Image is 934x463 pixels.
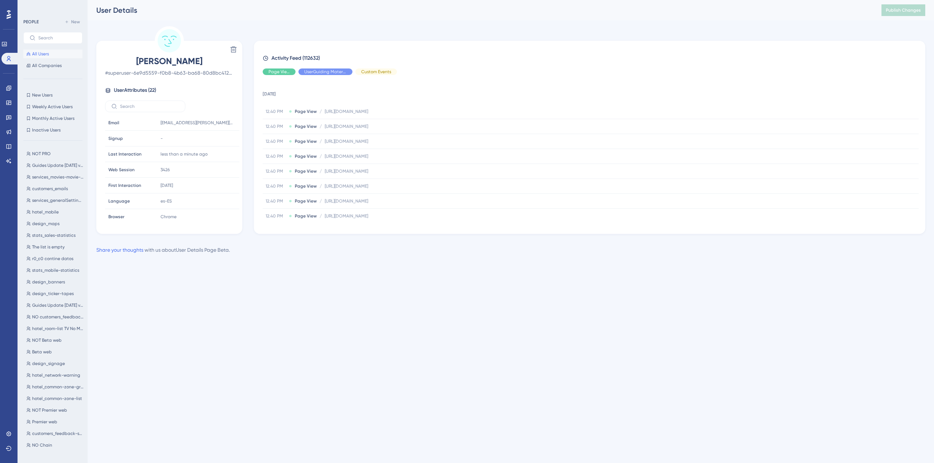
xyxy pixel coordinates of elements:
span: hotel_room-list TV No Mobile [32,326,84,331]
span: Guides Update [DATE] v4.86 [32,302,84,308]
time: less than a minute ago [161,152,208,157]
button: All Companies [23,61,82,70]
button: design_banners [23,278,87,286]
button: The list is empty [23,243,87,251]
span: Inactive Users [32,127,61,133]
span: design_ticker-tapes [32,291,74,297]
span: es-ES [161,198,172,204]
span: [URL][DOMAIN_NAME] [325,168,368,174]
button: All Users [23,50,82,58]
span: / [320,168,322,174]
span: User Attributes ( 22 ) [114,86,156,95]
span: NOT PRO [32,151,51,157]
span: Browser [108,214,124,220]
button: design_ticker-tapes [23,289,87,298]
span: Page View [295,183,317,189]
span: [URL][DOMAIN_NAME] [325,138,368,144]
span: # superuser-6e9d5559-f0b8-4b63-ba68-80d8bc412eed [105,68,233,77]
span: All Companies [32,63,62,68]
span: Publish Changes [886,7,921,13]
span: customers_emails [32,186,68,192]
button: r0_c0 contine datos [23,254,87,263]
span: customers_feedback-settings [32,431,84,436]
span: Last Interaction [108,151,142,157]
span: Email [108,120,119,126]
span: Web Session [108,167,135,173]
span: Weekly Active Users [32,104,73,110]
span: design_signage [32,361,65,366]
button: hotel_common-zone-list [23,394,87,403]
span: r0_c0 contine datos [32,256,73,262]
span: Page View [295,213,317,219]
button: New Users [23,91,82,99]
span: / [320,109,322,114]
span: hotel_network-warning [32,372,80,378]
span: 12.40 PM [266,153,286,159]
span: 12.40 PM [266,138,286,144]
span: Custom Events [361,69,391,75]
span: [URL][DOMAIN_NAME] [325,198,368,204]
button: design_signage [23,359,87,368]
button: services_generalSettings MOVIES [23,196,87,205]
span: Beta web [32,349,52,355]
span: NO Chain [32,442,52,448]
span: hotel_mobile [32,209,59,215]
button: services_movies-movie-catalogue [23,173,87,181]
input: Search [38,35,76,40]
span: design_banners [32,279,65,285]
button: customers_feedback-settings [23,429,87,438]
span: Monthly Active Users [32,115,74,121]
button: customers_emails [23,184,87,193]
button: hotel_common-zone-groups [23,382,87,391]
span: / [320,123,322,129]
time: [DATE] [161,183,173,188]
span: Page View [295,123,317,129]
span: Language [108,198,130,204]
span: 12.40 PM [266,109,286,114]
button: hotel_mobile [23,208,87,216]
button: stats_mobile-statistics [23,266,87,275]
span: [PERSON_NAME] [105,55,233,67]
span: design_maps [32,221,59,227]
span: [URL][DOMAIN_NAME] [325,153,368,159]
span: hotel_common-zone-groups [32,384,84,390]
button: NO Chain [23,441,87,450]
span: [EMAIL_ADDRESS][PERSON_NAME][DOMAIN_NAME] [161,120,233,126]
button: Publish Changes [881,4,925,16]
button: Inactive Users [23,126,82,134]
span: The list is empty [32,244,65,250]
span: Signup [108,136,123,141]
span: / [320,198,322,204]
span: [URL][DOMAIN_NAME] [325,109,368,114]
button: hotel_network-warning [23,371,87,380]
span: / [320,213,322,219]
span: / [320,153,322,159]
span: 3426 [161,167,170,173]
button: design_maps [23,219,87,228]
span: [URL][DOMAIN_NAME] [325,123,368,129]
button: Weekly Active Users [23,102,82,111]
button: NOT PRO [23,149,87,158]
td: [DATE] [263,81,919,104]
input: Search [120,104,179,109]
span: Page View [295,138,317,144]
span: 12.40 PM [266,123,286,129]
button: Beta web [23,348,87,356]
span: First Interaction [108,183,141,188]
span: Chrome [161,214,177,220]
span: [URL][DOMAIN_NAME] [325,183,368,189]
span: Premier web [32,419,57,425]
span: / [320,138,322,144]
span: services_movies-movie-catalogue [32,174,84,180]
span: NOT Premier web [32,407,67,413]
span: services_generalSettings MOVIES [32,197,84,203]
button: Monthly Active Users [23,114,82,123]
a: Share your thoughts [96,247,143,253]
button: NO customers_feedback-settings [23,313,87,321]
span: 12.40 PM [266,168,286,174]
button: NOT Premier web [23,406,87,415]
span: NOT Beta web [32,337,62,343]
button: Guides Update [DATE] v4.86 [23,301,87,310]
span: New [71,19,80,25]
span: Guides Update [DATE] v4.89 [32,162,84,168]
